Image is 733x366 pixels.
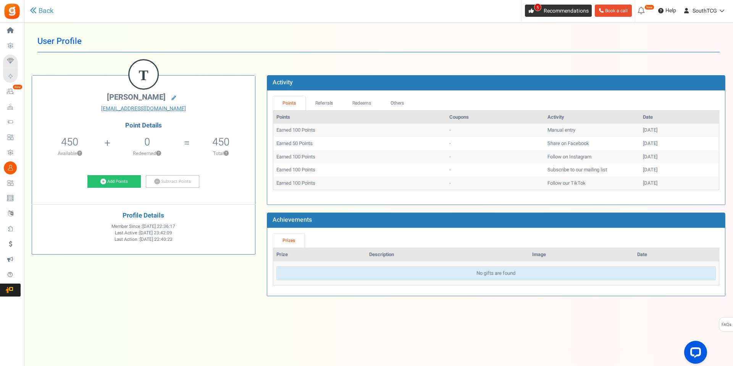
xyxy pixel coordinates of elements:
span: 450 [61,134,78,150]
span: Member Since : [111,223,175,230]
td: Follow on Instagram [544,150,640,164]
th: Activity [544,111,640,124]
button: ? [77,151,82,156]
div: [DATE] [643,180,716,187]
span: 5 [534,3,541,11]
figcaption: T [129,60,158,90]
b: Achievements [273,215,312,224]
h4: Point Details [32,122,255,129]
div: [DATE] [643,153,716,161]
td: Earned 100 Points [273,163,446,177]
th: Date [634,248,719,261]
button: ? [224,151,229,156]
span: [PERSON_NAME] [107,92,166,103]
td: Earned 100 Points [273,177,446,190]
a: Subtract Points [146,175,199,188]
span: Last Active : [115,230,172,236]
th: Prize [273,248,366,261]
a: Book a call [595,5,632,17]
h4: Profile Details [38,212,249,219]
a: Prizes [273,234,305,248]
td: - [446,150,544,164]
td: - [446,177,544,190]
th: Points [273,111,446,124]
a: Referrals [305,96,343,110]
span: Recommendations [544,7,589,15]
span: Help [664,7,676,15]
td: - [446,137,544,150]
th: Image [529,248,634,261]
span: Manual entry [547,126,575,134]
p: Available [36,150,104,157]
a: Help [655,5,679,17]
img: Gratisfaction [3,3,21,20]
a: Add Points [87,175,141,188]
div: [DATE] [643,166,716,174]
div: No gifts are found [276,266,716,281]
span: [DATE] 22:40:22 [140,236,173,243]
td: - [446,163,544,177]
td: Follow our TikTok [544,177,640,190]
th: Coupons [446,111,544,124]
th: Date [640,111,719,124]
a: Points [273,96,306,110]
h1: User Profile [37,31,720,52]
a: 5 Recommendations [525,5,592,17]
button: ? [156,151,161,156]
p: Total [191,150,251,157]
a: Others [381,96,414,110]
span: SouthTCG [693,7,717,15]
em: New [644,5,654,10]
td: Subscribe to our mailing list [544,163,640,177]
div: [DATE] [643,127,716,134]
h5: 0 [144,136,150,148]
b: Activity [273,78,293,87]
p: Redeemed [111,150,183,157]
td: Earned 50 Points [273,137,446,150]
th: Description [366,248,530,261]
span: FAQs [721,318,731,332]
a: New [3,85,21,98]
span: [DATE] 22:36:17 [142,223,175,230]
td: - [446,124,544,137]
td: Earned 100 Points [273,124,446,137]
td: Earned 100 Points [273,150,446,164]
td: Share on Facebook [544,137,640,150]
div: [DATE] [643,140,716,147]
span: Last Action : [115,236,173,243]
a: Redeems [343,96,381,110]
span: [DATE] 23:42:09 [139,230,172,236]
em: New [13,84,23,90]
a: [EMAIL_ADDRESS][DOMAIN_NAME] [38,105,249,113]
h5: 450 [212,136,229,148]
